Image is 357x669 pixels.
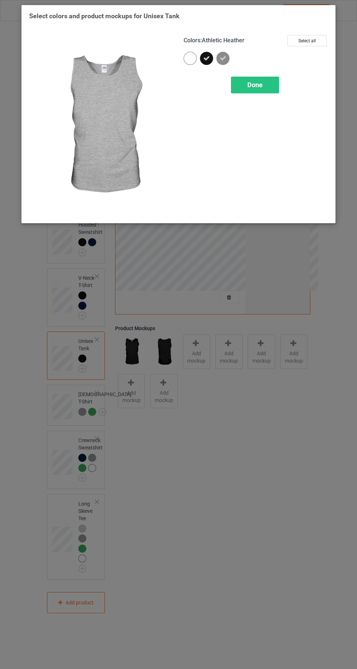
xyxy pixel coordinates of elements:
[247,81,263,89] span: Done
[287,35,327,46] button: Select all
[29,35,173,216] img: regular.jpg
[216,52,229,65] img: heather_texture.png
[202,37,244,44] span: Athletic Heather
[184,37,200,44] span: Colors
[184,37,244,45] h4: :
[29,12,180,20] span: Select colors and product mockups for Unisex Tank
